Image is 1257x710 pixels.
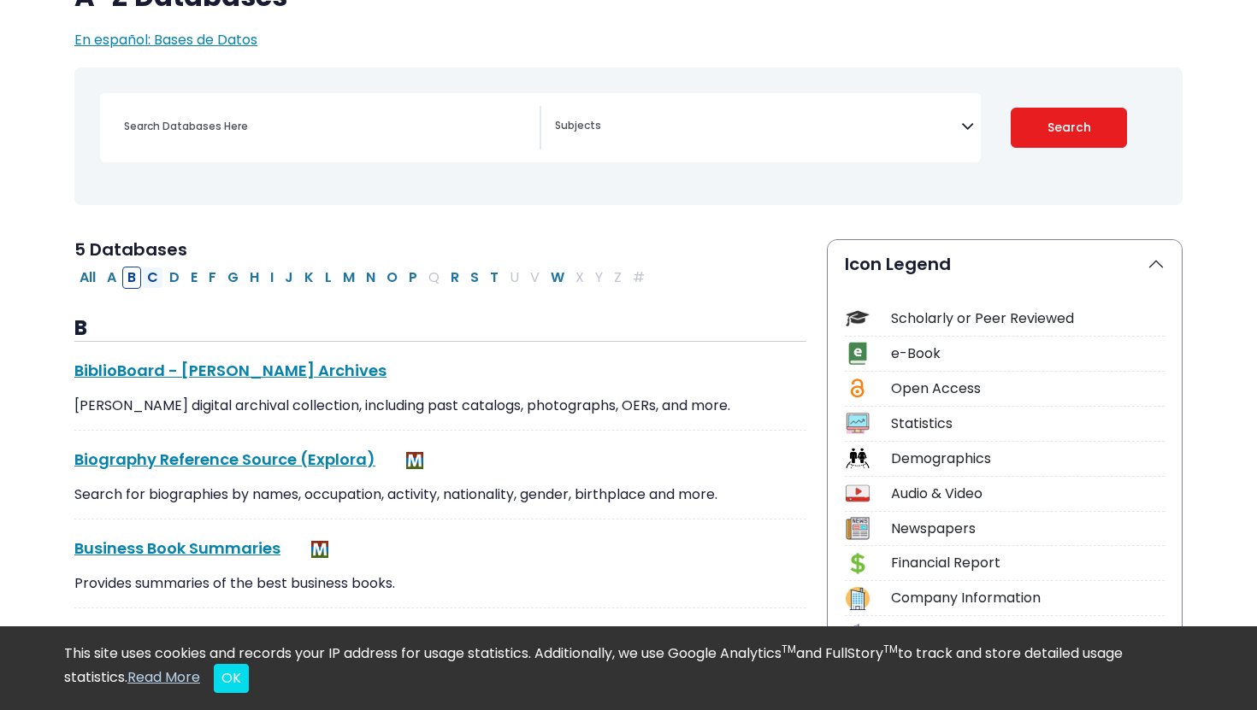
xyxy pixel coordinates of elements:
[555,120,961,134] textarea: Search
[299,267,319,289] button: Filter Results K
[846,517,869,540] img: Icon Newspapers
[311,541,328,558] img: MeL (Michigan electronic Library)
[74,316,806,342] h3: B
[891,588,1165,608] div: Company Information
[446,267,464,289] button: Filter Results R
[891,519,1165,539] div: Newspapers
[74,267,101,289] button: All
[74,238,187,261] span: 5 Databases
[361,267,381,289] button: Filter Results N
[74,360,387,381] a: BiblioBoard - [PERSON_NAME] Archives
[280,267,298,289] button: Filter Results J
[485,267,504,289] button: Filter Results T
[891,378,1165,399] div: Open Access
[114,114,540,138] input: Search database by title or keyword
[74,449,375,470] a: Biography Reference Source (Explora)
[122,267,141,289] button: Filter Results B
[102,267,121,289] button: Filter Results A
[74,396,806,416] p: [PERSON_NAME] digital archival collection, including past catalogs, photographs, OERs, and more.
[74,267,652,286] div: Alpha-list to filter by first letter of database name
[846,482,869,505] img: Icon Audio & Video
[245,267,264,289] button: Filter Results H
[891,623,1165,643] div: Industry Report
[74,537,280,559] a: Business Book Summaries
[186,267,203,289] button: Filter Results E
[891,484,1165,504] div: Audio & Video
[847,377,868,400] img: Icon Open Access
[846,307,869,330] img: Icon Scholarly or Peer Reviewed
[164,267,185,289] button: Filter Results D
[404,267,422,289] button: Filter Results P
[127,667,200,687] a: Read More
[406,452,423,469] img: MeL (Michigan electronic Library)
[265,267,279,289] button: Filter Results I
[214,664,249,693] button: Close
[846,342,869,365] img: Icon e-Book
[846,447,869,470] img: Icon Demographics
[546,267,569,289] button: Filter Results W
[1011,108,1128,148] button: Submit for Search Results
[74,30,257,50] a: En español: Bases de Datos
[891,449,1165,469] div: Demographics
[846,412,869,435] img: Icon Statistics
[846,622,869,645] img: Icon Industry Report
[320,267,337,289] button: Filter Results L
[891,414,1165,434] div: Statistics
[846,587,869,610] img: Icon Company Information
[204,267,221,289] button: Filter Results F
[891,553,1165,573] div: Financial Report
[891,343,1165,364] div: e-Book
[381,267,403,289] button: Filter Results O
[222,267,244,289] button: Filter Results G
[465,267,484,289] button: Filter Results S
[74,67,1183,205] nav: Search filters
[828,240,1182,288] button: Icon Legend
[338,267,360,289] button: Filter Results M
[891,308,1165,329] div: Scholarly or Peer Reviewed
[782,642,796,656] sup: TM
[846,552,869,575] img: Icon Financial Report
[883,642,898,656] sup: TM
[74,484,806,505] p: Search for biographies by names, occupation, activity, nationality, gender, birthplace and more.
[74,573,806,594] p: Provides summaries of the best business books.
[64,643,1193,693] div: This site uses cookies and records your IP address for usage statistics. Additionally, we use Goo...
[142,267,163,289] button: Filter Results C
